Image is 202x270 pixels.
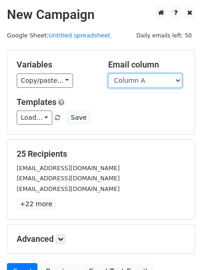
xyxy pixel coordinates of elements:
a: Copy/paste... [17,74,73,88]
h5: Advanced [17,234,185,244]
h5: Email column [108,60,186,70]
small: [EMAIL_ADDRESS][DOMAIN_NAME] [17,165,120,172]
a: Untitled spreadsheet [49,32,110,39]
button: Save [67,110,91,125]
a: Daily emails left: 50 [133,32,195,39]
small: Google Sheet: [7,32,110,39]
a: Templates [17,97,56,107]
h5: 25 Recipients [17,149,185,159]
a: +22 more [17,198,55,210]
small: [EMAIL_ADDRESS][DOMAIN_NAME] [17,185,120,192]
small: [EMAIL_ADDRESS][DOMAIN_NAME] [17,175,120,182]
a: Load... [17,110,52,125]
h5: Variables [17,60,94,70]
span: Daily emails left: 50 [133,31,195,41]
iframe: Chat Widget [156,226,202,270]
h2: New Campaign [7,7,195,23]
